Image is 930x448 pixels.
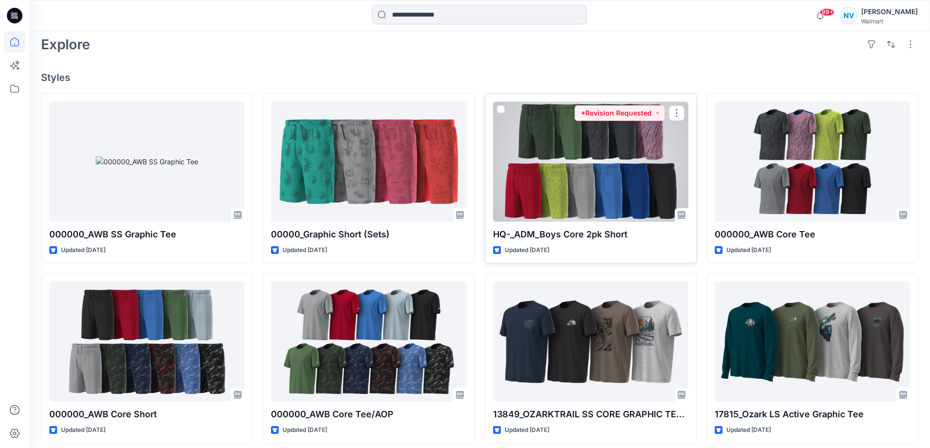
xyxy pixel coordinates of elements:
[49,101,245,222] a: 000000_AWB SS Graphic Tee
[271,281,466,402] a: 000000_AWB Core Tee/AOP
[283,245,327,255] p: Updated [DATE]
[820,8,834,16] span: 99+
[861,6,918,18] div: [PERSON_NAME]
[715,228,910,241] p: 000000_AWB Core Tee
[493,281,688,402] a: 13849_OZARKTRAIL SS CORE GRAPHIC TEE_WRT22755
[493,408,688,421] p: 13849_OZARKTRAIL SS CORE GRAPHIC TEE_WRT22755
[715,408,910,421] p: 17815_Ozark LS Active Graphic Tee
[271,101,466,222] a: 00000_Graphic Short (Sets)
[840,7,857,24] div: NV
[41,72,918,83] h4: Styles
[505,245,549,255] p: Updated [DATE]
[493,101,688,222] a: HQ-_ADM_Boys Core 2pk Short
[49,408,245,421] p: 000000_AWB Core Short
[726,245,771,255] p: Updated [DATE]
[271,408,466,421] p: 000000_AWB Core Tee/AOP
[283,425,327,435] p: Updated [DATE]
[715,101,910,222] a: 000000_AWB Core Tee
[505,425,549,435] p: Updated [DATE]
[715,281,910,402] a: 17815_Ozark LS Active Graphic Tee
[726,425,771,435] p: Updated [DATE]
[271,228,466,241] p: 00000_Graphic Short (Sets)
[861,18,918,25] div: Walmart
[41,37,90,52] h2: Explore
[61,425,105,435] p: Updated [DATE]
[49,281,245,402] a: 000000_AWB Core Short
[49,228,245,241] p: 000000_AWB SS Graphic Tee
[493,228,688,241] p: HQ-_ADM_Boys Core 2pk Short
[61,245,105,255] p: Updated [DATE]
